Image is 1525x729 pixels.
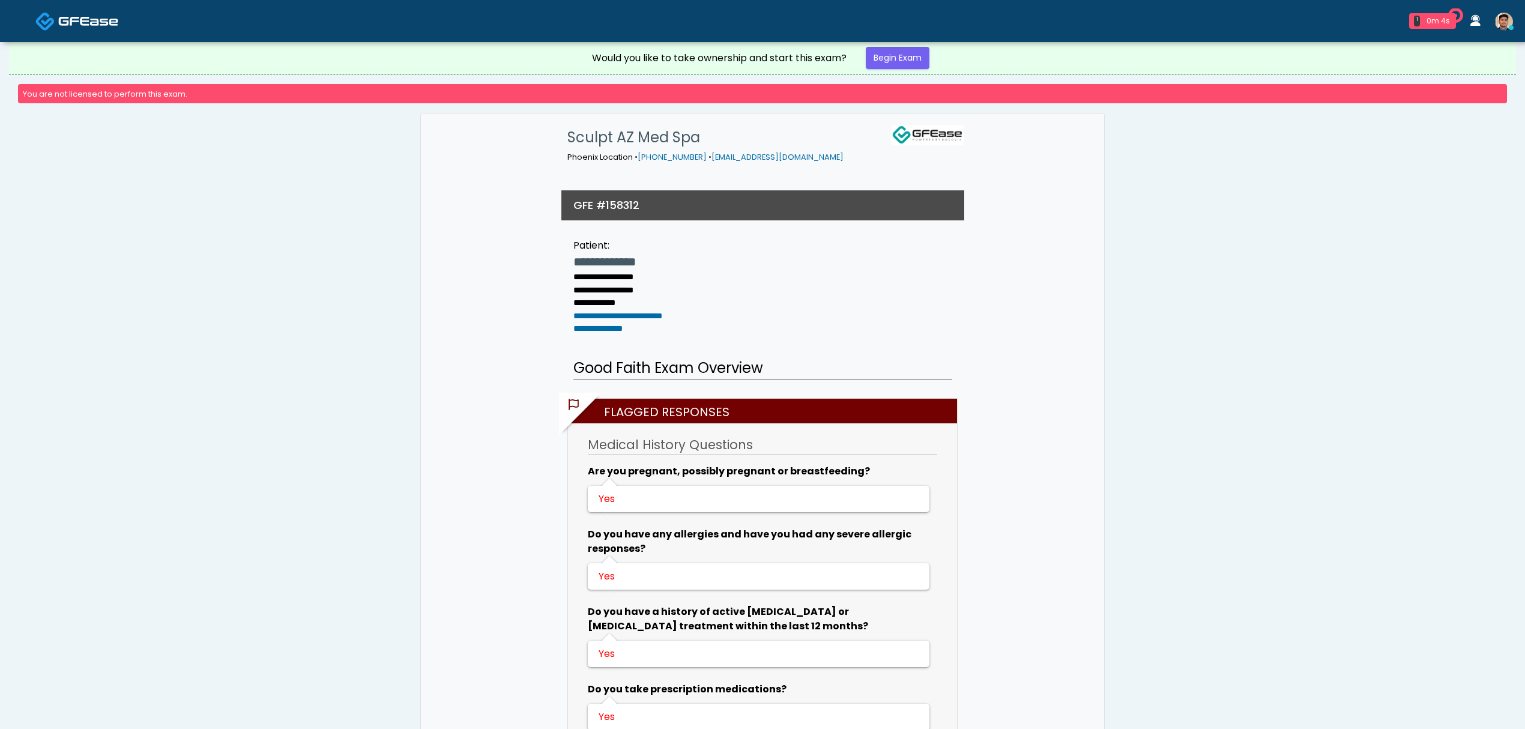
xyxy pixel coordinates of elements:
[574,399,957,423] h2: Flagged Responses
[573,238,662,253] div: Patient:
[592,51,847,65] div: Would you like to take ownership and start this exam?
[573,357,952,380] h2: Good Faith Exam Overview
[588,436,937,455] h3: Medical History Questions
[588,527,911,555] b: Do you have any allergies and have you had any severe allergic responses?
[892,126,964,145] img: GFEase Logo
[1414,16,1420,26] div: 1
[638,152,707,162] a: [PHONE_NUMBER]
[35,1,118,40] a: Docovia
[711,152,844,162] a: [EMAIL_ADDRESS][DOMAIN_NAME]
[708,152,711,162] span: •
[599,647,916,661] div: Yes
[1425,16,1451,26] div: 0m 4s
[1402,8,1463,34] a: 1 0m 4s
[35,11,55,31] img: Docovia
[599,492,916,506] div: Yes
[866,47,929,69] a: Begin Exam
[588,464,870,478] b: Are you pregnant, possibly pregnant or breastfeeding?
[588,605,868,633] b: Do you have a history of active [MEDICAL_DATA] or [MEDICAL_DATA] treatment within the last 12 mon...
[599,710,916,724] div: Yes
[599,569,916,584] div: Yes
[567,152,844,162] small: Phoenix Location
[1495,13,1513,31] img: Kenner Medina
[58,15,118,27] img: Docovia
[588,682,787,696] b: Do you take prescription medications?
[567,126,844,150] h1: Sculpt AZ Med Spa
[635,152,638,162] span: •
[573,198,639,213] h3: GFE #158312
[23,89,187,99] small: You are not licensed to perform this exam.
